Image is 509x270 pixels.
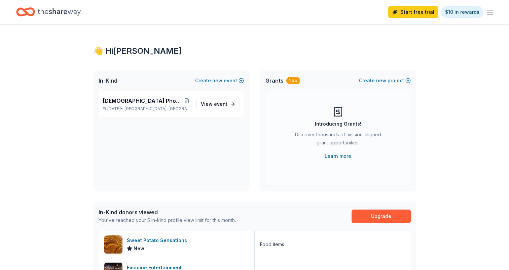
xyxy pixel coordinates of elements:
a: Home [16,4,81,20]
button: Createnewevent [195,77,244,85]
button: Createnewproject [359,77,411,85]
span: [DEMOGRAPHIC_DATA] Phoenix [MEDICAL_DATA] [103,97,183,105]
div: 👋 Hi [PERSON_NAME] [93,46,416,56]
span: [GEOGRAPHIC_DATA], [GEOGRAPHIC_DATA] [124,106,191,111]
div: Discover thousands of mission-aligned grant opportunities. [292,131,384,149]
div: You've reached your 5 in-kind profile view limit for this month. [99,216,236,224]
a: Upgrade [352,210,411,223]
div: New [286,77,300,84]
span: New [134,244,144,253]
span: event [214,101,227,107]
a: Learn more [325,152,351,160]
span: new [212,77,222,85]
a: $10 in rewards [441,6,483,18]
a: View event [196,98,240,110]
span: View [201,100,227,108]
span: new [376,77,386,85]
p: [DATE] • [103,106,191,111]
span: In-Kind [99,77,117,85]
div: In-Kind donors viewed [99,208,236,216]
div: Introducing Grants! [315,120,361,128]
img: Image for Sweet Potato Sensations [104,235,122,254]
span: Grants [265,77,284,85]
a: Start free trial [388,6,438,18]
div: Sweet Potato Sensations [127,236,190,244]
div: Food items [260,240,284,249]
